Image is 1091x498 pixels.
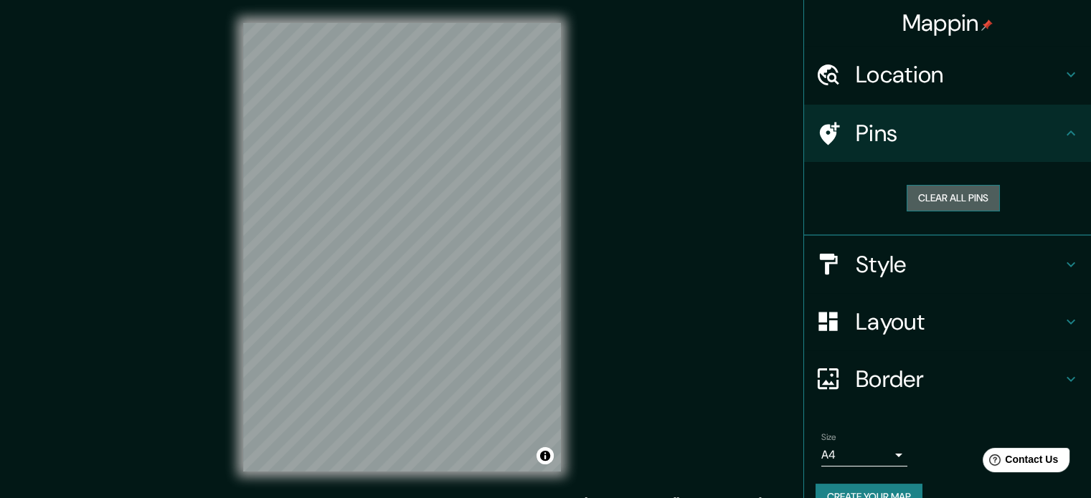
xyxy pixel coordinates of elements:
[856,307,1062,336] h4: Layout
[804,105,1091,162] div: Pins
[804,236,1091,293] div: Style
[821,444,907,466] div: A4
[856,365,1062,393] h4: Border
[963,442,1075,482] iframe: Help widget launcher
[902,9,993,37] h4: Mappin
[804,293,1091,350] div: Layout
[537,447,554,464] button: Toggle attribution
[856,119,1062,148] h4: Pins
[856,60,1062,89] h4: Location
[804,350,1091,408] div: Border
[907,185,1000,211] button: Clear all pins
[981,19,993,31] img: pin-icon.png
[243,23,561,471] canvas: Map
[821,431,836,443] label: Size
[804,46,1091,103] div: Location
[856,250,1062,279] h4: Style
